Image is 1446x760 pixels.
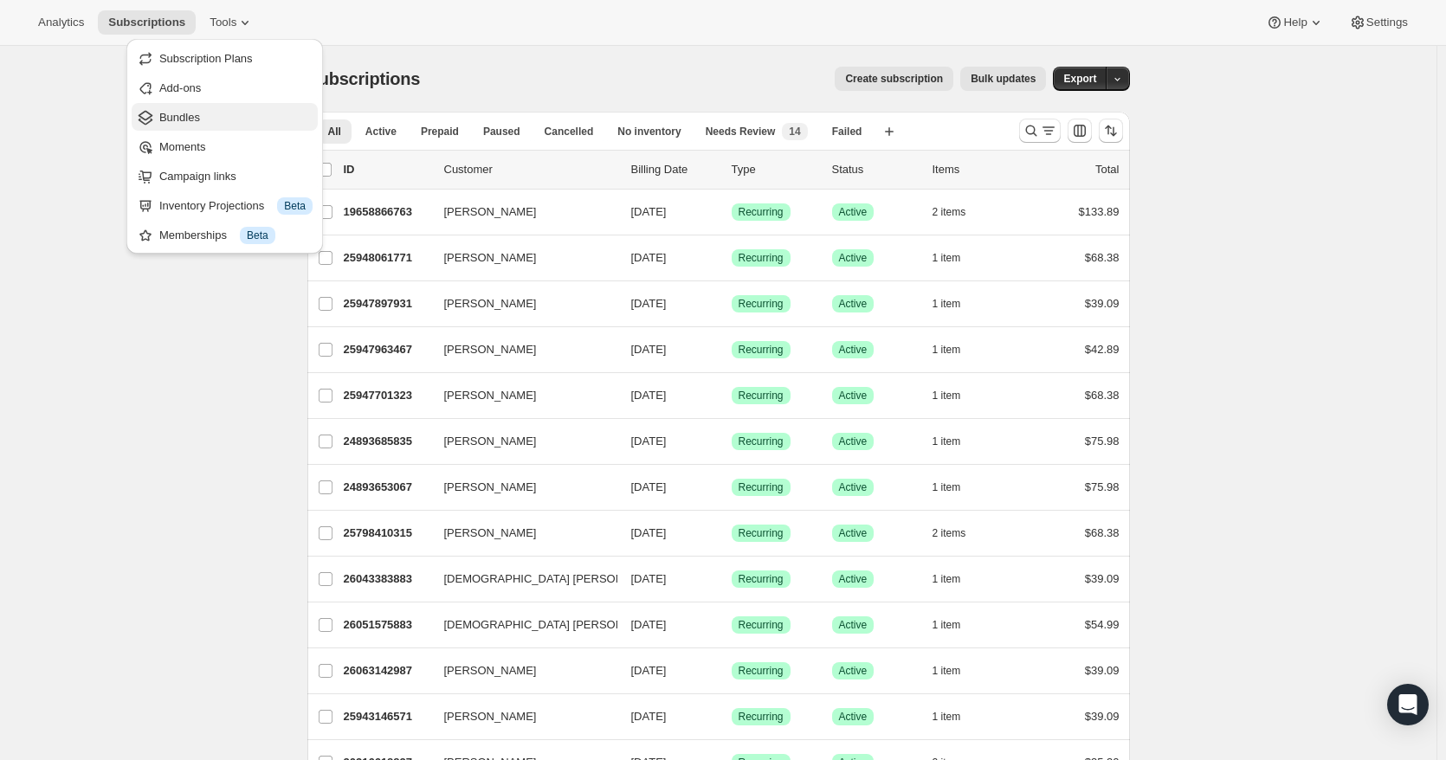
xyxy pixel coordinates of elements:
[159,170,236,183] span: Campaign links
[631,710,667,723] span: [DATE]
[434,473,607,501] button: [PERSON_NAME]
[933,664,961,678] span: 1 item
[328,125,341,138] span: All
[344,387,430,404] p: 25947701323
[159,52,253,65] span: Subscription Plans
[132,44,318,72] button: Subscription Plans
[444,341,537,358] span: [PERSON_NAME]
[344,475,1120,499] div: 24893653067[PERSON_NAME][DATE]SuccessRecurringSuccessActive1 item$75.98
[159,197,313,215] div: Inventory Projections
[159,140,205,153] span: Moments
[108,16,185,29] span: Subscriptions
[933,292,980,316] button: 1 item
[344,525,430,542] p: 25798410315
[344,429,1120,454] div: 24893685835[PERSON_NAME][DATE]SuccessRecurringSuccessActive1 item$75.98
[739,526,784,540] span: Recurring
[344,249,430,267] p: 25948061771
[1068,119,1092,143] button: Customize table column order and visibility
[933,297,961,311] span: 1 item
[444,387,537,404] span: [PERSON_NAME]
[1019,119,1061,143] button: Search and filter results
[631,161,718,178] p: Billing Date
[933,200,985,224] button: 2 items
[933,618,961,632] span: 1 item
[483,125,520,138] span: Paused
[1366,16,1408,29] span: Settings
[1085,297,1120,310] span: $39.09
[434,198,607,226] button: [PERSON_NAME]
[631,618,667,631] span: [DATE]
[839,572,868,586] span: Active
[1085,526,1120,539] span: $68.38
[434,244,607,272] button: [PERSON_NAME]
[307,69,421,88] span: Subscriptions
[839,389,868,403] span: Active
[832,125,862,138] span: Failed
[545,125,594,138] span: Cancelled
[444,616,666,634] span: [DEMOGRAPHIC_DATA] [PERSON_NAME]
[210,16,236,29] span: Tools
[344,433,430,450] p: 24893685835
[434,290,607,318] button: [PERSON_NAME]
[159,81,201,94] span: Add-ons
[1085,389,1120,402] span: $68.38
[434,428,607,455] button: [PERSON_NAME]
[933,475,980,499] button: 1 item
[344,295,430,312] p: 25947897931
[1085,618,1120,631] span: $54.99
[344,341,430,358] p: 25947963467
[344,570,430,588] p: 26043383883
[1079,205,1120,218] span: $133.89
[739,664,784,678] span: Recurring
[365,125,397,138] span: Active
[132,162,318,190] button: Campaign links
[344,479,430,496] p: 24893653067
[845,72,943,86] span: Create subscription
[434,703,607,731] button: [PERSON_NAME]
[444,708,537,725] span: [PERSON_NAME]
[839,710,868,724] span: Active
[444,433,537,450] span: [PERSON_NAME]
[933,572,961,586] span: 1 item
[444,525,537,542] span: [PERSON_NAME]
[739,572,784,586] span: Recurring
[434,382,607,409] button: [PERSON_NAME]
[631,389,667,402] span: [DATE]
[960,67,1046,91] button: Bulk updates
[631,572,667,585] span: [DATE]
[444,295,537,312] span: [PERSON_NAME]
[344,383,1120,408] div: 25947701323[PERSON_NAME][DATE]SuccessRecurringSuccessActive1 item$68.38
[933,383,980,408] button: 1 item
[933,161,1019,178] div: Items
[434,336,607,364] button: [PERSON_NAME]
[434,611,607,639] button: [DEMOGRAPHIC_DATA] [PERSON_NAME]
[631,435,667,448] span: [DATE]
[631,251,667,264] span: [DATE]
[159,227,313,244] div: Memberships
[132,132,318,160] button: Moments
[739,251,784,265] span: Recurring
[38,16,84,29] span: Analytics
[344,662,430,679] p: 26063142987
[617,125,681,138] span: No inventory
[344,203,430,221] p: 19658866763
[444,570,666,588] span: [DEMOGRAPHIC_DATA] [PERSON_NAME]
[434,657,607,685] button: [PERSON_NAME]
[247,229,268,242] span: Beta
[933,343,961,357] span: 1 item
[832,161,919,178] p: Status
[839,526,868,540] span: Active
[839,480,868,494] span: Active
[344,292,1120,316] div: 25947897931[PERSON_NAME][DATE]SuccessRecurringSuccessActive1 item$39.09
[1095,161,1119,178] p: Total
[444,203,537,221] span: [PERSON_NAME]
[344,567,1120,591] div: 26043383883[DEMOGRAPHIC_DATA] [PERSON_NAME][DATE]SuccessRecurringSuccessActive1 item$39.09
[839,435,868,448] span: Active
[732,161,818,178] div: Type
[1283,16,1307,29] span: Help
[739,710,784,724] span: Recurring
[28,10,94,35] button: Analytics
[1085,710,1120,723] span: $39.09
[1085,343,1120,356] span: $42.89
[739,205,784,219] span: Recurring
